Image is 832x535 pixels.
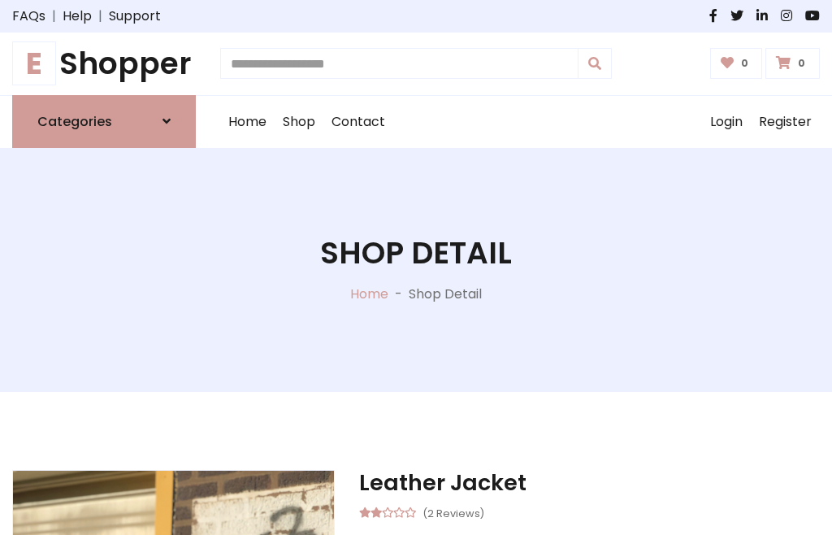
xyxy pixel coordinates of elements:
[275,96,323,148] a: Shop
[409,285,482,304] p: Shop Detail
[323,96,393,148] a: Contact
[92,7,109,26] span: |
[737,56,752,71] span: 0
[710,48,763,79] a: 0
[320,235,512,272] h1: Shop Detail
[350,285,388,303] a: Home
[12,41,56,85] span: E
[388,285,409,304] p: -
[702,96,751,148] a: Login
[12,95,196,148] a: Categories
[37,114,112,129] h6: Categories
[63,7,92,26] a: Help
[359,470,820,496] h3: Leather Jacket
[794,56,809,71] span: 0
[751,96,820,148] a: Register
[220,96,275,148] a: Home
[422,502,484,522] small: (2 Reviews)
[45,7,63,26] span: |
[109,7,161,26] a: Support
[12,46,196,82] h1: Shopper
[765,48,820,79] a: 0
[12,7,45,26] a: FAQs
[12,46,196,82] a: EShopper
